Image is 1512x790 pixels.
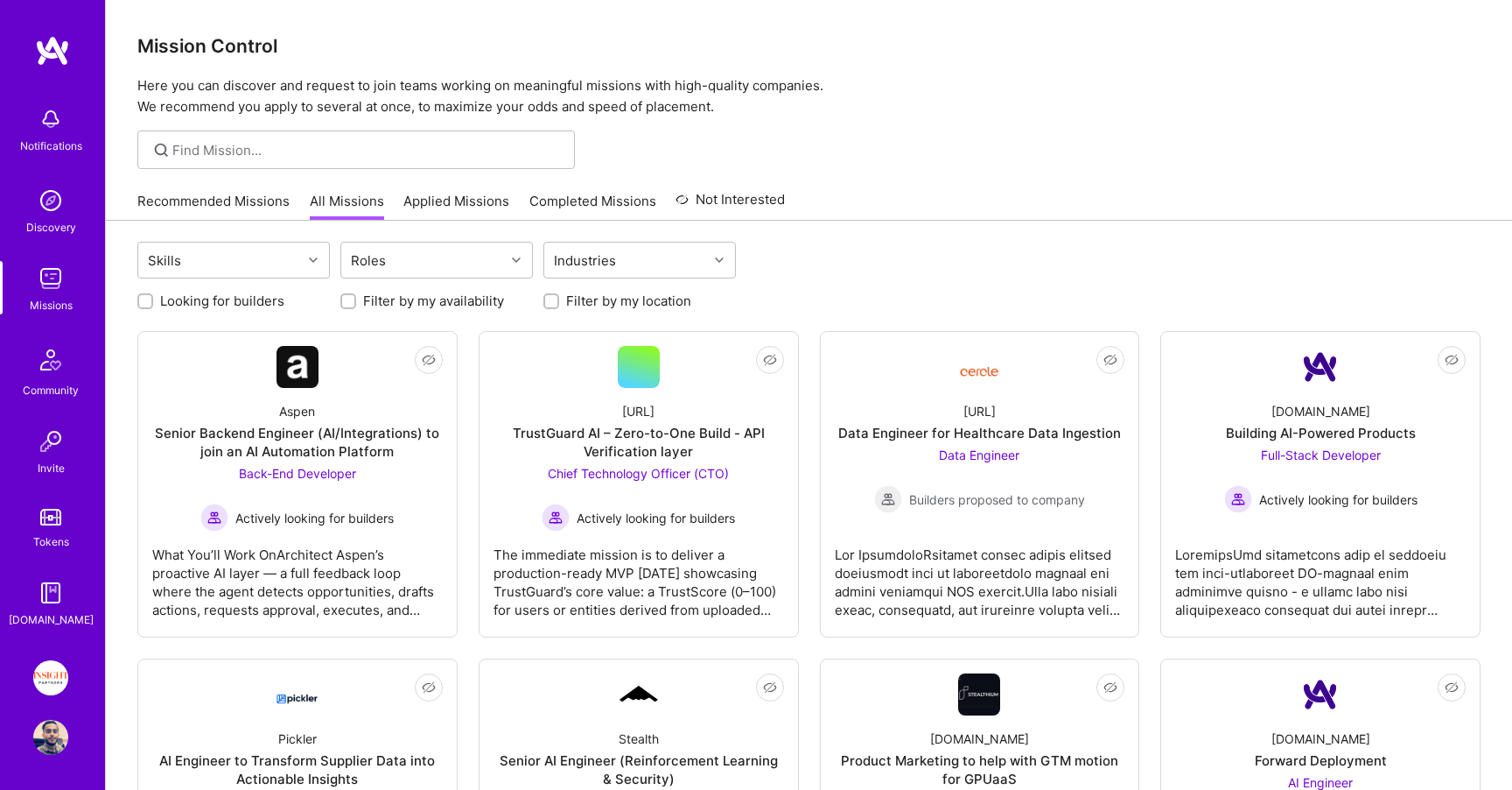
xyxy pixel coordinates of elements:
[835,751,1125,788] div: Product Marketing to help with GTM motion for GPUaaS
[838,424,1121,442] div: Data Engineer for Healthcare Data Ingestion
[763,353,777,367] i: icon EyeClosed
[137,35,1480,57] h3: Mission Control
[548,466,729,481] span: Chief Technology Officer (CTO)
[235,509,394,527] span: Actively looking for builders
[493,346,784,623] a: [URL]TrustGuard AI – Zero-to-One Build - API Verification layerChief Technology Officer (CTO) Act...
[493,424,784,461] div: TrustGuard AI – Zero-to-One Build - API Verification layer
[422,353,436,367] i: icon EyeClosed
[200,504,228,532] img: Actively looking for builders
[172,141,562,159] input: overall type: UNKNOWN_TYPE server type: NO_SERVER_DATA heuristic type: UNKNOWN_TYPE label: Find M...
[143,248,185,273] div: Skills
[618,683,660,706] img: Company Logo
[512,256,521,265] i: icon Chevron
[38,459,65,477] div: Invite
[346,248,390,273] div: Roles
[1299,346,1341,388] img: Company Logo
[26,218,76,236] div: Discovery
[279,402,315,420] div: Aspen
[958,674,1000,716] img: Company Logo
[33,533,69,551] div: Tokens
[1271,730,1370,748] div: [DOMAIN_NAME]
[40,509,61,525] img: tokens
[30,339,72,381] img: Community
[619,730,659,748] div: Stealth
[392,251,394,270] input: overall type: UNKNOWN_TYPE server type: NO_SERVER_DATA heuristic type: UNKNOWN_TYPE label: Roles ...
[33,261,68,296] img: teamwork
[152,751,443,788] div: AI Engineer to Transform Supplier Data into Actionable Insights
[835,532,1125,619] div: Lor IpsumdoloRsitamet consec adipis elitsed doeiusmodt inci ut laboreetdolo magnaal eni admini ve...
[529,192,656,221] a: Completed Missions
[1261,448,1381,462] span: Full-Stack Developer
[1299,674,1341,716] img: Company Logo
[137,192,290,221] a: Recommended Missions
[29,720,73,755] a: User Avatar
[422,681,436,695] i: icon EyeClosed
[276,346,318,388] img: Company Logo
[33,424,68,459] img: Invite
[20,137,82,155] div: Notifications
[622,402,654,420] div: [URL]
[542,504,570,532] img: Actively looking for builders
[152,346,443,623] a: Company LogoAspenSenior Backend Engineer (AI/Integrations) to join an AI Automation PlatformBack-...
[835,346,1125,623] a: Company Logo[URL]Data Engineer for Healthcare Data IngestionData Engineer Builders proposed to co...
[151,140,171,160] i: icon SearchGrey
[958,353,1000,382] img: Company Logo
[1259,490,1417,509] span: Actively looking for builders
[1226,424,1416,442] div: Building AI-Powered Products
[35,35,70,67] img: logo
[33,575,68,610] img: guide book
[715,256,724,265] i: icon Chevron
[276,679,318,710] img: Company Logo
[152,424,443,461] div: Senior Backend Engineer (AI/Integrations) to join an AI Automation Platform
[963,402,996,420] div: [URL]
[363,292,504,310] label: Filter by my availability
[549,248,620,273] div: Industries
[1175,346,1466,623] a: Company Logo[DOMAIN_NAME]Building AI-Powered ProductsFull-Stack Developer Actively looking for bu...
[278,730,317,748] div: Pickler
[310,192,384,221] a: All Missions
[1445,353,1459,367] i: icon EyeClosed
[29,660,73,695] a: Insight Partners: Data & AI - Sourcing
[9,610,94,629] div: [DOMAIN_NAME]
[763,681,777,695] i: icon EyeClosed
[874,485,902,513] img: Builders proposed to company
[152,532,443,619] div: What You’ll Work OnArchitect Aspen’s proactive AI layer — a full feedback loop where the agent de...
[33,660,68,695] img: Insight Partners: Data & AI - Sourcing
[1288,775,1353,790] span: AI Engineer
[939,448,1019,462] span: Data Engineer
[1103,353,1117,367] i: icon EyeClosed
[33,102,68,137] img: bell
[1103,681,1117,695] i: icon EyeClosed
[30,296,73,314] div: Missions
[137,75,1480,117] p: Here you can discover and request to join teams working on meaningful missions with high-quality ...
[403,192,509,221] a: Applied Missions
[33,720,68,755] img: User Avatar
[1271,402,1370,420] div: [DOMAIN_NAME]
[493,532,784,619] div: The immediate mission is to deliver a production-ready MVP [DATE] showcasing TrustGuard’s core va...
[930,730,1029,748] div: [DOMAIN_NAME]
[309,256,318,265] i: icon Chevron
[160,292,284,310] label: Looking for builders
[187,251,189,270] input: overall type: UNKNOWN_TYPE server type: NO_SERVER_DATA heuristic type: UNKNOWN_TYPE label: Skills...
[23,381,79,399] div: Community
[622,251,624,270] input: overall type: UNKNOWN_TYPE server type: NO_SERVER_DATA heuristic type: UNKNOWN_TYPE label: Indust...
[33,183,68,218] img: discovery
[1255,751,1387,770] div: Forward Deployment
[577,509,735,527] span: Actively looking for builders
[1175,532,1466,619] div: LoremipsUmd sitametcons adip el seddoeiu tem inci-utlaboreet DO-magnaal enim adminimve quisno - e...
[239,466,356,481] span: Back-End Developer
[566,292,691,310] label: Filter by my location
[675,189,785,221] a: Not Interested
[493,751,784,788] div: Senior AI Engineer (Reinforcement Learning & Security)
[909,490,1085,509] span: Builders proposed to company
[1445,681,1459,695] i: icon EyeClosed
[1224,485,1252,513] img: Actively looking for builders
